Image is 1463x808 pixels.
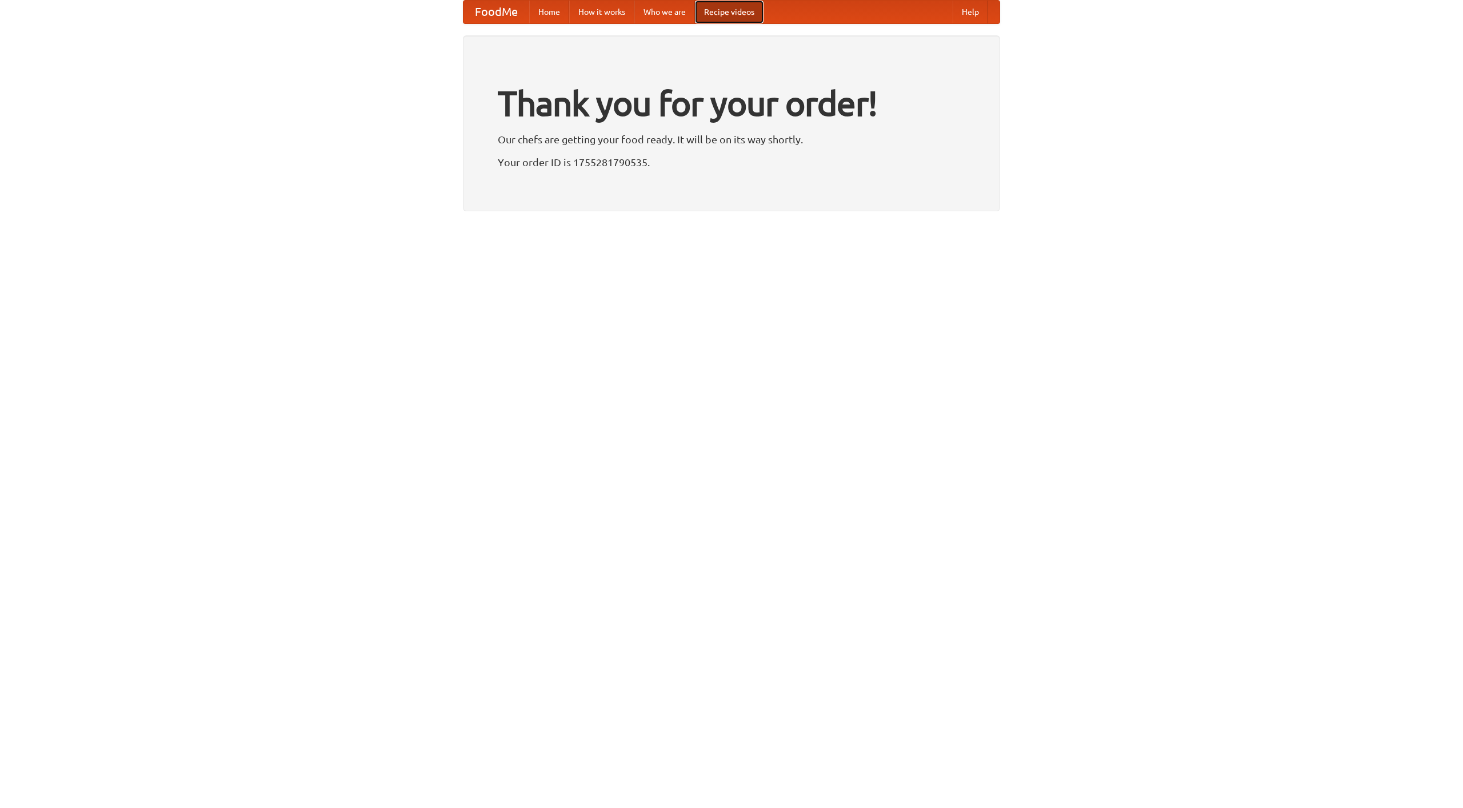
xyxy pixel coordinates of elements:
a: Who we are [634,1,695,23]
a: FoodMe [463,1,529,23]
p: Your order ID is 1755281790535. [498,154,965,171]
a: Home [529,1,569,23]
a: Recipe videos [695,1,764,23]
p: Our chefs are getting your food ready. It will be on its way shortly. [498,131,965,148]
a: Help [953,1,988,23]
a: How it works [569,1,634,23]
h1: Thank you for your order! [498,76,965,131]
